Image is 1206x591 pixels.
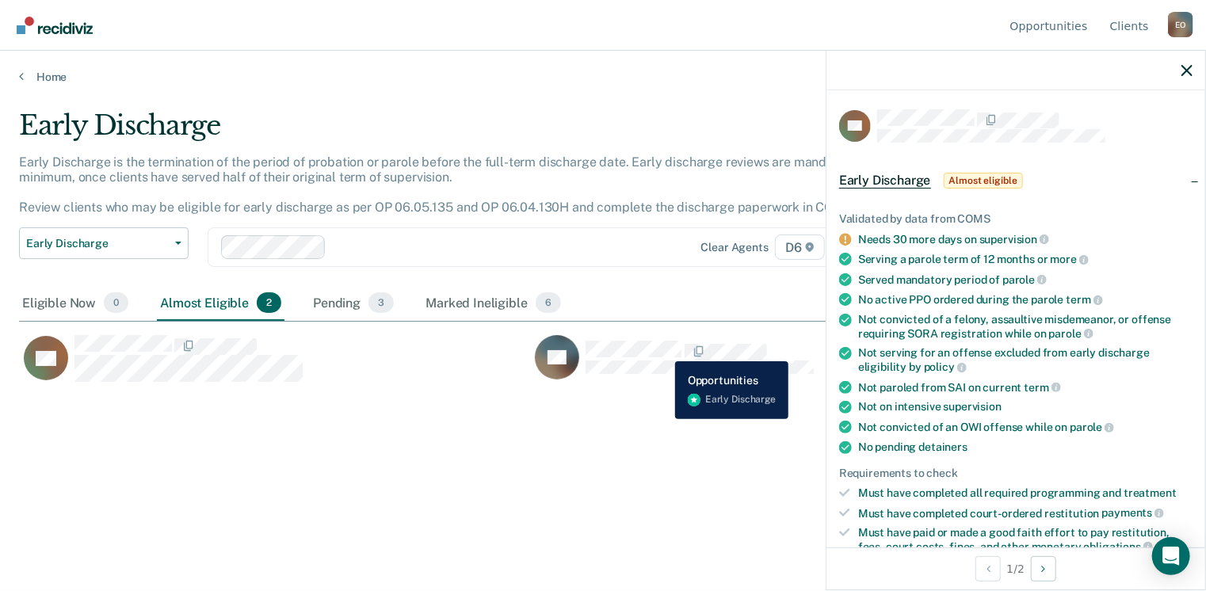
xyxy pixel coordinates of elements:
[858,252,1193,266] div: Serving a parole term of 12 months or
[775,234,825,260] span: D6
[1066,293,1102,306] span: term
[701,241,769,254] div: Clear agents
[1051,253,1089,265] span: more
[858,313,1193,340] div: Not convicted of a felony, assaultive misdemeanor, or offense requiring SORA registration while on
[858,526,1193,553] div: Must have paid or made a good faith effort to pay restitution, fees, court costs, fines, and othe...
[1031,556,1056,581] button: Next Opportunity
[19,286,132,321] div: Eligible Now
[826,547,1205,589] div: 1 / 2
[924,360,967,373] span: policy
[1002,273,1047,286] span: parole
[368,292,394,313] span: 3
[858,506,1193,520] div: Must have completed court-ordered restitution
[1124,486,1177,499] span: treatment
[1152,537,1190,575] div: Open Intercom Messenger
[26,237,169,250] span: Early Discharge
[536,292,561,313] span: 6
[826,155,1205,206] div: Early DischargeAlmost eligible
[858,486,1193,500] div: Must have completed all required programming and
[257,292,281,313] span: 2
[858,400,1193,414] div: Not on intensive
[1070,421,1114,433] span: parole
[422,286,564,321] div: Marked Ineligible
[17,17,93,34] img: Recidiviz
[858,380,1193,395] div: Not paroled from SAI on current
[19,70,1187,84] a: Home
[858,440,1193,454] div: No pending
[1168,12,1193,37] button: Profile dropdown button
[944,400,1002,413] span: supervision
[858,420,1193,434] div: Not convicted of an OWI offense while on
[104,292,128,313] span: 0
[1025,381,1061,394] span: term
[19,154,871,215] p: Early Discharge is the termination of the period of probation or parole before the full-term disc...
[858,292,1193,307] div: No active PPO ordered during the parole
[19,334,530,398] div: CaseloadOpportunityCell-0786930
[858,346,1193,373] div: Not serving for an offense excluded from early discharge eligibility by
[858,232,1193,246] div: Needs 30 more days on supervision
[1102,506,1165,519] span: payments
[918,440,967,453] span: detainers
[944,173,1023,189] span: Almost eligible
[1168,12,1193,37] div: E O
[1049,327,1093,340] span: parole
[310,286,397,321] div: Pending
[858,273,1193,287] div: Served mandatory period of
[839,212,1193,226] div: Validated by data from COMS
[1084,540,1153,553] span: obligations
[530,334,1041,398] div: CaseloadOpportunityCell-0659473
[839,173,931,189] span: Early Discharge
[19,109,924,154] div: Early Discharge
[157,286,284,321] div: Almost Eligible
[975,556,1001,581] button: Previous Opportunity
[839,467,1193,480] div: Requirements to check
